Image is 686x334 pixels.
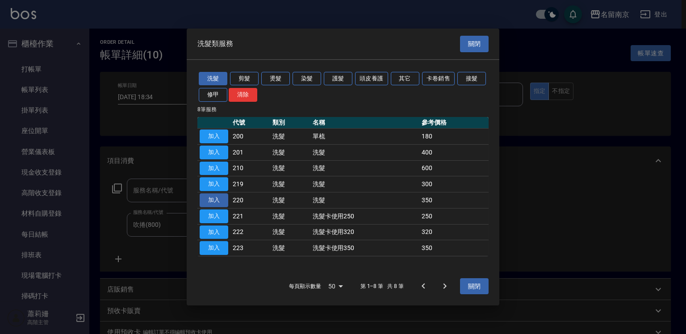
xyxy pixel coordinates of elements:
[270,208,310,224] td: 洗髮
[419,117,489,129] th: 參考價格
[270,128,310,144] td: 洗髮
[230,208,270,224] td: 221
[422,71,455,85] button: 卡卷銷售
[270,240,310,256] td: 洗髮
[324,71,352,85] button: 護髮
[457,71,486,85] button: 接髮
[419,192,489,208] td: 350
[197,105,489,113] p: 8 筆服務
[391,71,419,85] button: 其它
[325,274,346,298] div: 50
[310,176,419,192] td: 洗髮
[230,192,270,208] td: 220
[310,160,419,176] td: 洗髮
[460,36,489,52] button: 關閉
[200,161,228,175] button: 加入
[419,144,489,160] td: 400
[200,177,228,191] button: 加入
[310,208,419,224] td: 洗髮卡使用250
[310,224,419,240] td: 洗髮卡使用320
[200,146,228,159] button: 加入
[310,117,419,129] th: 名稱
[230,224,270,240] td: 222
[197,39,233,48] span: 洗髮類服務
[270,224,310,240] td: 洗髮
[199,71,227,85] button: 洗髮
[200,209,228,223] button: 加入
[293,71,321,85] button: 染髮
[419,176,489,192] td: 300
[230,240,270,256] td: 223
[419,208,489,224] td: 250
[230,71,259,85] button: 剪髮
[270,160,310,176] td: 洗髮
[310,128,419,144] td: 單梳
[230,160,270,176] td: 210
[419,240,489,256] td: 350
[270,176,310,192] td: 洗髮
[229,88,257,102] button: 清除
[200,129,228,143] button: 加入
[200,225,228,239] button: 加入
[200,193,228,207] button: 加入
[270,144,310,160] td: 洗髮
[310,192,419,208] td: 洗髮
[261,71,290,85] button: 燙髮
[200,241,228,255] button: 加入
[230,176,270,192] td: 219
[270,117,310,129] th: 類別
[419,160,489,176] td: 600
[270,192,310,208] td: 洗髮
[310,144,419,160] td: 洗髮
[419,128,489,144] td: 180
[460,278,489,295] button: 關閉
[230,128,270,144] td: 200
[310,240,419,256] td: 洗髮卡使用350
[230,144,270,160] td: 201
[355,71,388,85] button: 頭皮養護
[419,224,489,240] td: 320
[230,117,270,129] th: 代號
[199,88,227,102] button: 修甲
[289,282,321,290] p: 每頁顯示數量
[360,282,404,290] p: 第 1–8 筆 共 8 筆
